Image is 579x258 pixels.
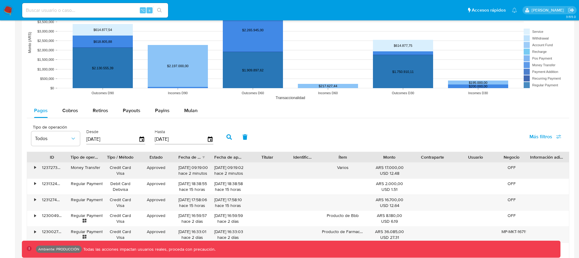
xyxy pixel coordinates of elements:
[149,7,150,13] span: s
[532,7,566,13] p: federico.falavigna@mercadolibre.com
[153,6,166,15] button: search-icon
[38,248,79,250] p: Ambiente: PRODUCCIÓN
[568,7,574,13] a: Salir
[82,246,215,252] p: Todas las acciones impactan usuarios reales, proceda con precaución.
[22,6,168,14] input: Buscar usuario o caso...
[566,14,576,19] span: 3.155.0
[472,7,506,13] span: Accesos rápidos
[140,7,145,13] span: ⌥
[512,8,517,13] a: Notificaciones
